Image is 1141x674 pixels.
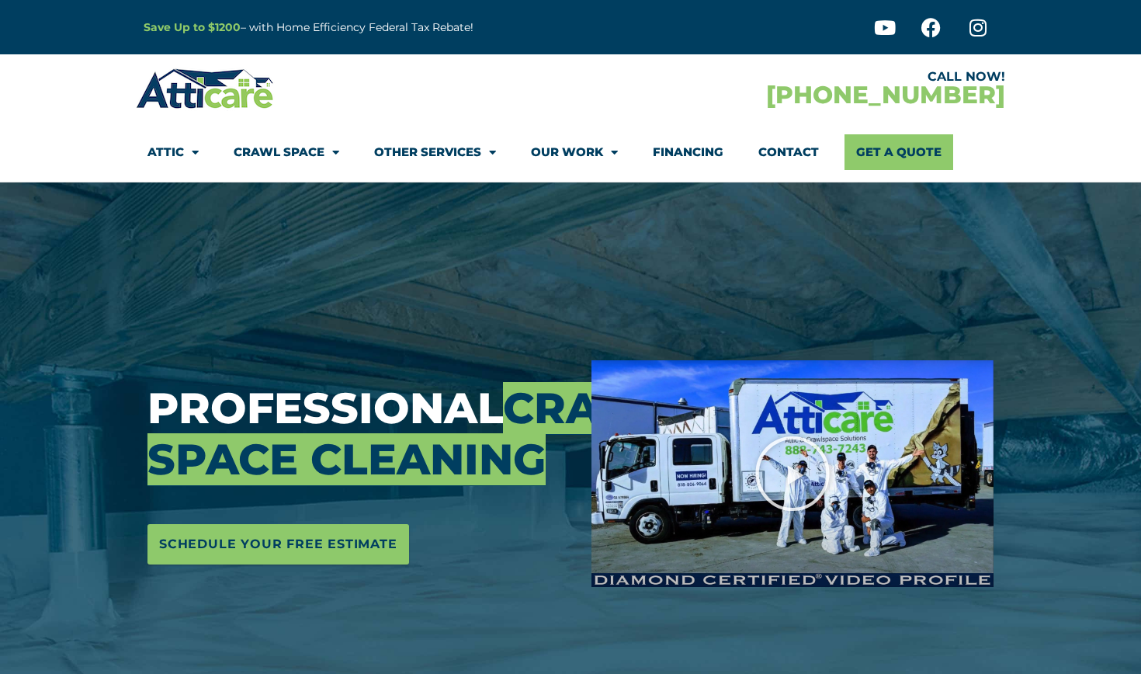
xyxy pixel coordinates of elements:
[159,532,397,557] span: Schedule Your Free Estimate
[8,511,256,627] iframe: Chat Invitation
[754,435,831,512] div: Play Video
[531,134,618,170] a: Our Work
[234,134,339,170] a: Crawl Space
[653,134,723,170] a: Financing
[147,134,199,170] a: Attic
[374,134,496,170] a: Other Services
[758,134,819,170] a: Contact
[144,20,241,34] a: Save Up to $1200
[147,383,568,485] h3: Professional
[147,134,994,170] nav: Menu
[844,134,953,170] a: Get A Quote
[570,71,1005,83] div: CALL NOW!
[144,19,647,36] p: – with Home Efficiency Federal Tax Rebate!
[147,524,409,565] a: Schedule Your Free Estimate
[147,382,674,485] span: Crawl Space Cleaning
